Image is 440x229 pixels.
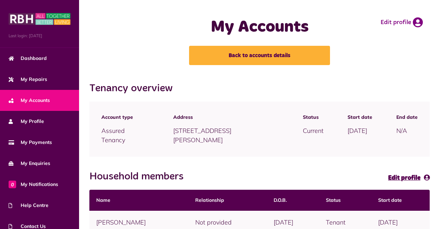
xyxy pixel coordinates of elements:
span: My Profile [9,118,44,125]
span: End date [396,114,418,121]
span: Account type [101,114,149,121]
span: Current [303,127,323,135]
a: Edit profile [388,173,430,183]
span: Edit profile [388,175,420,181]
th: Start date [371,190,430,211]
a: Edit profile [381,17,423,28]
th: Name [89,190,188,211]
span: My Enquiries [9,160,50,167]
span: My Notifications [9,181,58,188]
span: Address [173,114,279,121]
h2: Tenancy overview [89,82,179,95]
span: 0 [9,180,16,188]
span: My Payments [9,139,52,146]
span: Start date [348,114,372,121]
th: D.O.B. [267,190,319,211]
span: [STREET_ADDRESS][PERSON_NAME] [173,127,231,144]
h1: My Accounts [176,17,343,37]
span: Dashboard [9,55,47,62]
span: [DATE] [348,127,367,135]
span: My Repairs [9,76,47,83]
span: Assured Tenancy [101,127,125,144]
span: Status [303,114,323,121]
span: Help Centre [9,202,48,209]
span: N/A [396,127,407,135]
a: Back to accounts details [189,46,330,65]
img: MyRBH [9,12,70,26]
th: Relationship [188,190,267,211]
span: My Accounts [9,97,50,104]
span: Last login: [DATE] [9,33,70,39]
th: Status [319,190,371,211]
h2: Household members [89,170,190,183]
